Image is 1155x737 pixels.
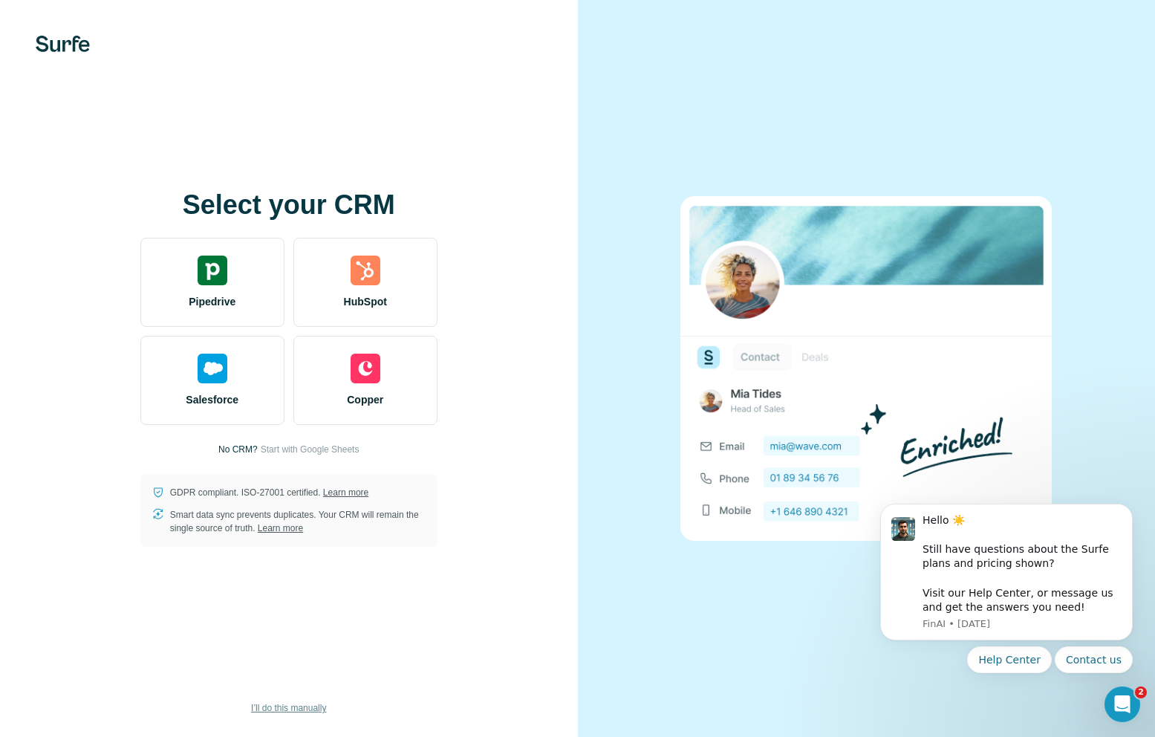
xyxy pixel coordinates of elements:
iframe: Intercom notifications message [858,485,1155,730]
img: none image [680,196,1052,540]
a: Learn more [258,523,303,533]
span: Salesforce [186,392,238,407]
img: salesforce's logo [198,354,227,383]
button: I’ll do this manually [241,697,336,719]
img: pipedrive's logo [198,256,227,285]
span: HubSpot [344,294,387,309]
a: Learn more [323,487,368,498]
span: 2 [1135,686,1147,698]
iframe: Intercom live chat [1104,686,1140,722]
button: Start with Google Sheets [261,443,359,456]
img: hubspot's logo [351,256,380,285]
p: GDPR compliant. ISO-27001 certified. [170,486,368,499]
p: Smart data sync prevents duplicates. Your CRM will remain the single source of truth. [170,508,426,535]
img: copper's logo [351,354,380,383]
span: Copper [347,392,383,407]
span: Pipedrive [189,294,235,309]
span: I’ll do this manually [251,701,326,715]
img: Surfe's logo [36,36,90,52]
h1: Select your CRM [140,190,437,220]
p: No CRM? [218,443,258,456]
